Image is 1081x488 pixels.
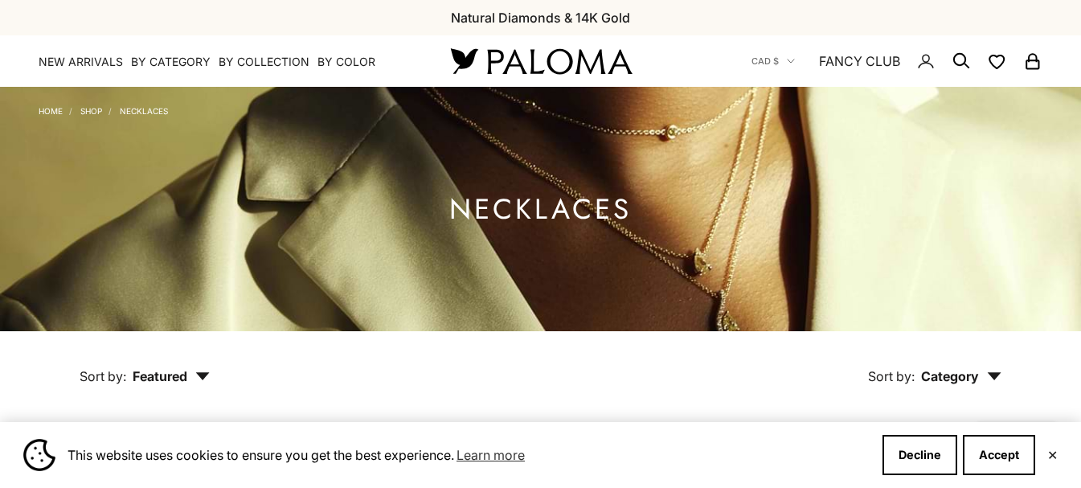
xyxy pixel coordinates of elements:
[751,35,1042,87] nav: Secondary navigation
[39,54,123,70] a: NEW ARRIVALS
[451,7,630,28] p: Natural Diamonds & 14K Gold
[868,368,915,384] span: Sort by:
[80,106,102,116] a: Shop
[882,435,957,475] button: Decline
[819,51,900,72] a: FANCY CLUB
[23,439,55,471] img: Cookie banner
[219,54,309,70] summary: By Collection
[120,106,168,116] a: Necklaces
[39,54,412,70] nav: Primary navigation
[751,54,779,68] span: CAD $
[449,199,632,219] h1: Necklaces
[43,331,247,399] button: Sort by: Featured
[39,103,168,116] nav: Breadcrumb
[1047,450,1058,460] button: Close
[921,368,1001,384] span: Category
[454,443,527,467] a: Learn more
[133,368,210,384] span: Featured
[317,54,375,70] summary: By Color
[68,443,870,467] span: This website uses cookies to ensure you get the best experience.
[80,368,126,384] span: Sort by:
[963,435,1035,475] button: Accept
[751,54,795,68] button: CAD $
[39,106,63,116] a: Home
[831,331,1038,399] button: Sort by: Category
[131,54,211,70] summary: By Category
